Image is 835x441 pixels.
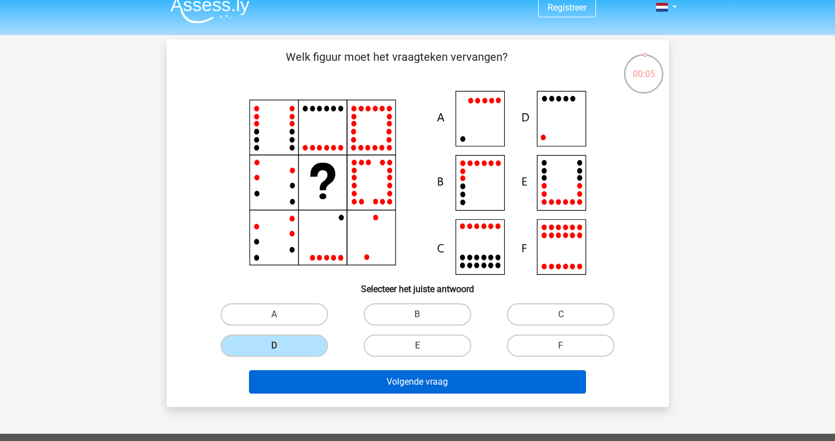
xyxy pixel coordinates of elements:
label: E [364,335,471,357]
div: 00:05 [623,53,665,81]
button: Volgende vraag [249,370,586,394]
label: B [364,303,471,326]
h6: Selecteer het juiste antwoord [184,275,651,294]
label: F [507,335,614,357]
p: Welk figuur moet het vraagteken vervangen? [184,49,609,82]
a: Registreer [548,2,587,13]
label: A [221,303,328,326]
label: C [507,303,614,326]
label: D [221,335,328,357]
